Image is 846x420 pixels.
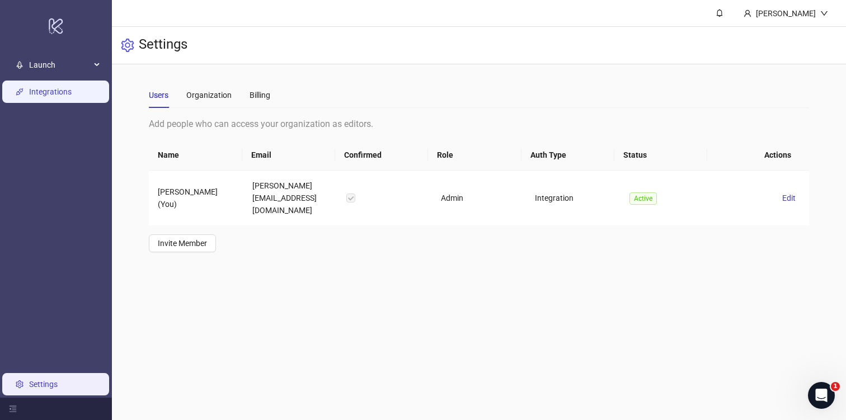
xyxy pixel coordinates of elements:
th: Confirmed [335,140,428,171]
td: [PERSON_NAME][EMAIL_ADDRESS][DOMAIN_NAME] [243,171,337,225]
th: Status [614,140,707,171]
h3: Settings [139,36,187,55]
span: Active [629,192,657,205]
span: down [820,10,828,17]
span: menu-fold [9,405,17,413]
button: Invite Member [149,234,216,252]
span: user [744,10,751,17]
div: Billing [250,89,270,101]
a: Integrations [29,87,72,96]
span: 1 [831,382,840,391]
div: Organization [186,89,232,101]
span: Edit [782,194,796,202]
span: bell [716,9,723,17]
div: Add people who can access your organization as editors. [149,117,809,131]
span: setting [121,39,134,52]
div: [PERSON_NAME] [751,7,820,20]
td: Admin [432,171,526,225]
span: rocket [16,61,23,69]
td: Integration [526,171,620,225]
span: Invite Member [158,239,207,248]
th: Actions [707,140,800,171]
th: Auth Type [521,140,614,171]
button: Edit [778,191,800,205]
th: Email [242,140,335,171]
span: Launch [29,54,91,76]
th: Name [149,140,242,171]
iframe: Intercom live chat [808,382,835,409]
a: Settings [29,380,58,389]
div: Users [149,89,168,101]
th: Role [428,140,521,171]
td: [PERSON_NAME] (You) [149,171,243,225]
